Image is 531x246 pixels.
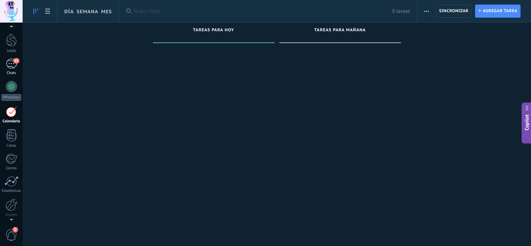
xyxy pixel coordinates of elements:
span: 0 tareas [392,8,410,15]
div: Estadísticas [1,189,22,193]
div: Leads [1,49,22,53]
div: Listas [1,143,22,148]
button: Más [422,5,432,18]
button: Agregar tarea [475,5,521,18]
a: To-do list [42,5,54,18]
span: Tareas para hoy [193,28,234,33]
div: Correo [1,166,22,171]
span: Sincronizar [439,9,469,13]
span: Copilot [523,115,530,131]
button: Sincronizar [436,5,472,18]
span: 2 [13,227,18,232]
div: Tareas para mañana [283,28,398,34]
div: Tareas para hoy [156,28,271,34]
div: WhatsApp [1,94,21,101]
div: Calendario [1,119,22,124]
span: 65 [13,58,19,64]
span: Tareas para mañana [314,28,366,33]
a: To-do line [30,5,42,18]
span: Nuevo filtro [134,8,392,15]
span: Agregar tarea [483,5,517,17]
div: Chats [1,71,22,75]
